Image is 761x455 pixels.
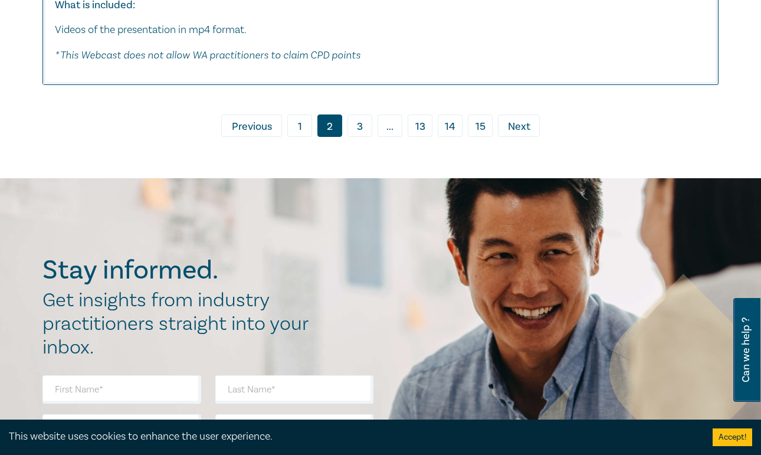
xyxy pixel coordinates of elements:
a: Next [498,114,540,137]
p: Videos of the presentation in mp4 format. [55,22,706,38]
input: Last Name* [215,375,374,404]
span: Can we help ? [740,305,752,395]
em: * This Webcast does not allow WA practitioners to claim CPD points [55,48,360,61]
a: 2 [317,114,342,137]
a: 15 [468,114,493,137]
div: This website uses cookies to enhance the user experience. [9,429,695,444]
input: Organisation [215,414,374,443]
span: Previous [232,119,272,135]
a: 14 [438,114,462,137]
a: 1 [287,114,312,137]
a: 3 [347,114,372,137]
a: 13 [408,114,432,137]
span: ... [378,114,402,137]
span: Next [508,119,530,135]
h2: Stay informed. [42,255,321,286]
button: Accept cookies [713,428,752,446]
input: First Name* [42,375,201,404]
input: Email Address* [42,414,201,443]
h2: Get insights from industry practitioners straight into your inbox. [42,289,321,359]
a: Previous [221,114,282,137]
